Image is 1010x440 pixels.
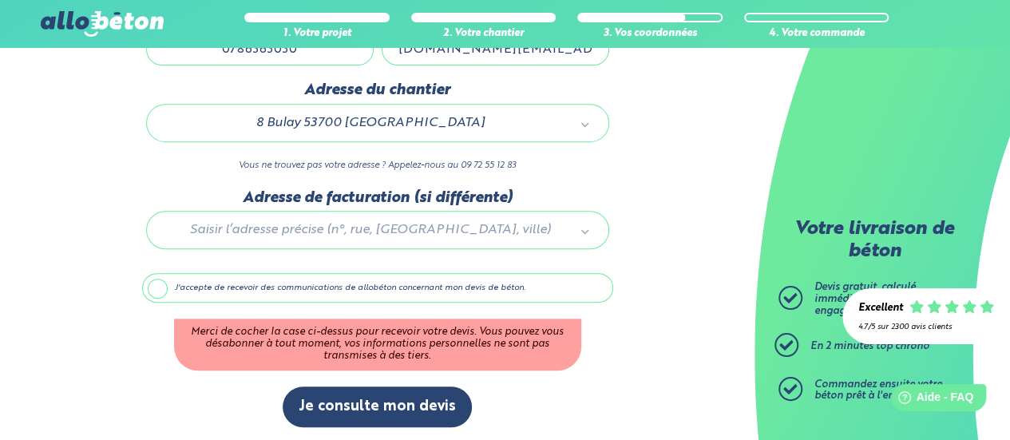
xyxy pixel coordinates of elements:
div: 1. Votre projet [244,28,390,40]
button: Je consulte mon devis [283,386,472,427]
div: 2. Votre chantier [411,28,556,40]
div: 3. Vos coordonnées [577,28,723,40]
span: 8 Bulay 53700 [GEOGRAPHIC_DATA] [169,113,572,133]
p: Vous ne trouvez pas votre adresse ? Appelez-nous au 09 72 55 12 83 [146,158,609,173]
iframe: Help widget launcher [868,378,992,422]
a: 8 Bulay 53700 [GEOGRAPHIC_DATA] [163,113,592,133]
div: Merci de cocher la case ci-dessus pour recevoir votre devis. Vous pouvez vous désabonner à tout m... [174,319,581,370]
label: Adresse du chantier [146,81,609,99]
img: allobéton [41,11,164,37]
input: ex : 0642930817 [146,34,374,65]
div: 4. Votre commande [744,28,889,40]
label: J'accepte de recevoir des communications de allobéton concernant mon devis de béton. [142,273,613,303]
input: ex : contact@allobeton.fr [382,34,609,65]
